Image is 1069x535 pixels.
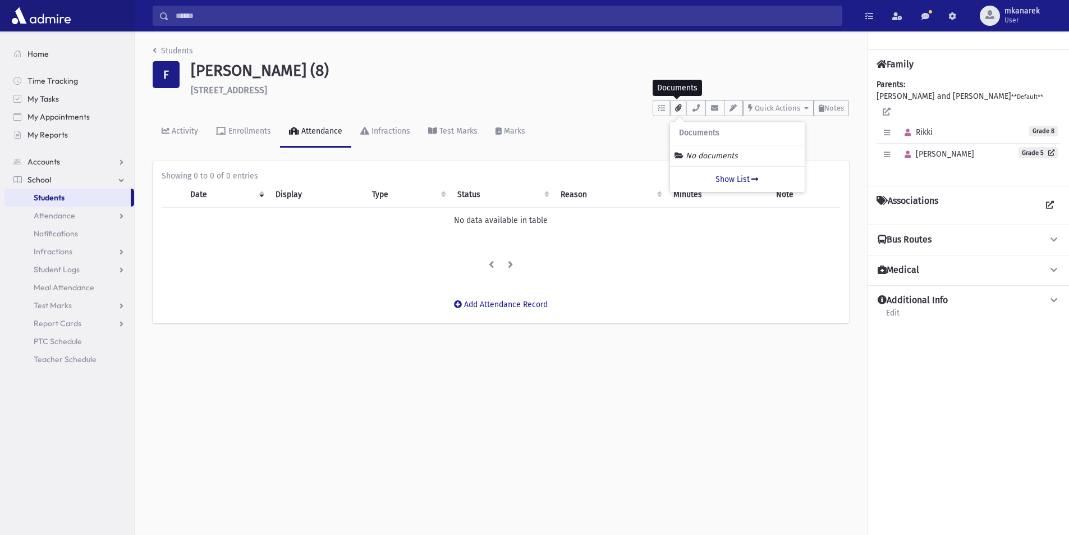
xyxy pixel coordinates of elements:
[4,108,134,126] a: My Appointments
[27,94,59,104] span: My Tasks
[437,126,478,136] div: Test Marks
[769,182,840,208] th: Note
[755,104,800,112] span: Quick Actions
[351,116,419,148] a: Infractions
[191,61,849,80] h1: [PERSON_NAME] (8)
[877,234,1060,246] button: Bus Routes
[4,260,134,278] a: Student Logs
[451,182,553,208] th: Status: activate to sort column ascending
[34,300,72,310] span: Test Marks
[226,126,271,136] div: Enrollments
[675,150,800,162] div: No documents
[34,318,81,328] span: Report Cards
[447,294,555,314] button: Add Attendance Record
[27,76,78,86] span: Time Tracking
[878,295,948,307] h4: Additional Info
[554,182,667,208] th: Reason: activate to sort column ascending
[4,72,134,90] a: Time Tracking
[877,264,1060,276] button: Medical
[27,112,90,122] span: My Appointments
[1018,147,1058,158] a: Grade 5
[34,264,80,275] span: Student Logs
[419,116,487,148] a: Test Marks
[153,46,193,56] a: Students
[34,246,72,257] span: Infractions
[487,116,534,148] a: Marks
[877,195,938,216] h4: Associations
[877,79,1060,177] div: [PERSON_NAME] and [PERSON_NAME]
[27,130,68,140] span: My Reports
[878,264,919,276] h4: Medical
[191,85,849,95] h6: [STREET_ADDRESS]
[670,166,805,192] a: Show List
[27,49,49,59] span: Home
[183,182,268,208] th: Date: activate to sort column ascending
[877,295,1060,307] button: Additional Info
[814,100,849,116] button: Notes
[299,126,342,136] div: Attendance
[877,80,905,89] b: Parents:
[9,4,74,27] img: AdmirePro
[900,149,974,159] span: [PERSON_NAME]
[34,211,75,221] span: Attendance
[153,45,193,61] nav: breadcrumb
[169,6,842,26] input: Search
[4,350,134,368] a: Teacher Schedule
[153,61,180,88] div: F
[1029,126,1058,136] span: Grade 8
[1004,16,1040,25] span: User
[824,104,844,112] span: Notes
[502,126,525,136] div: Marks
[667,182,769,208] th: Minutes
[900,127,933,137] span: Rikki
[743,100,814,116] button: Quick Actions
[169,126,198,136] div: Activity
[4,278,134,296] a: Meal Attendance
[369,126,410,136] div: Infractions
[878,234,932,246] h4: Bus Routes
[4,171,134,189] a: School
[1040,195,1060,216] a: View all Associations
[34,228,78,239] span: Notifications
[280,116,351,148] a: Attendance
[269,182,365,208] th: Display
[4,243,134,260] a: Infractions
[162,207,840,233] td: No data available in table
[34,336,82,346] span: PTC Schedule
[27,175,51,185] span: School
[365,182,451,208] th: Type: activate to sort column ascending
[207,116,280,148] a: Enrollments
[153,116,207,148] a: Activity
[1004,7,1040,16] span: mkanarek
[4,225,134,243] a: Notifications
[877,59,914,70] h4: Family
[4,90,134,108] a: My Tasks
[653,80,702,96] div: Documents
[4,189,131,207] a: Students
[4,314,134,332] a: Report Cards
[4,126,134,144] a: My Reports
[886,307,900,327] a: Edit
[34,193,65,203] span: Students
[34,354,97,364] span: Teacher Schedule
[679,129,719,138] span: Documents
[4,332,134,350] a: PTC Schedule
[27,157,60,167] span: Accounts
[162,170,840,182] div: Showing 0 to 0 of 0 entries
[4,45,134,63] a: Home
[4,296,134,314] a: Test Marks
[4,153,134,171] a: Accounts
[34,282,94,292] span: Meal Attendance
[4,207,134,225] a: Attendance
